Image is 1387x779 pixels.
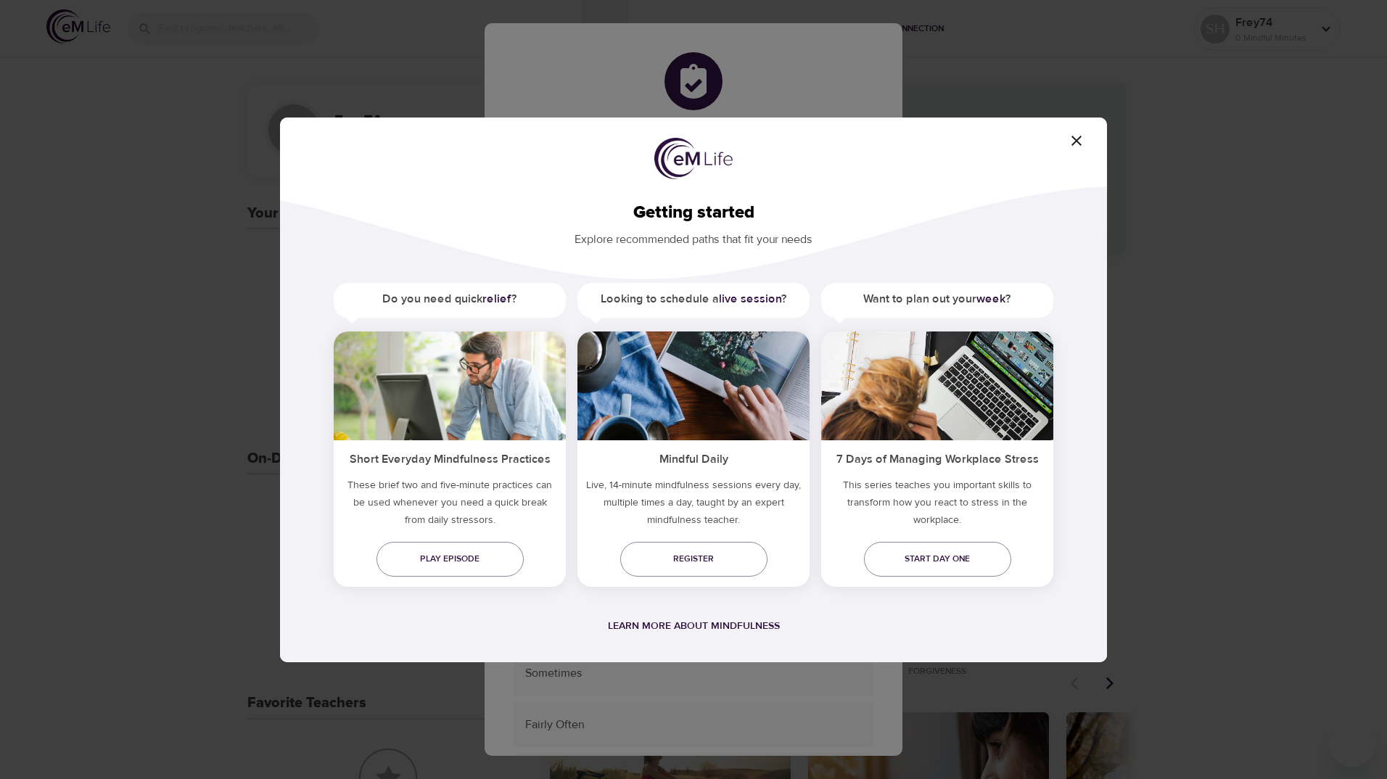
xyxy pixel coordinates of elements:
img: ims [577,331,810,440]
span: Register [632,551,756,566]
h5: Do you need quick ? [334,283,566,316]
h2: Getting started [303,202,1084,223]
h5: Want to plan out your ? [821,283,1053,316]
a: relief [482,292,511,306]
a: Register [620,542,767,577]
img: logo [654,138,733,180]
img: ims [821,331,1053,440]
p: Live, 14-minute mindfulness sessions every day, multiple times a day, taught by an expert mindful... [577,477,810,535]
a: Learn more about mindfulness [608,619,780,632]
h5: Short Everyday Mindfulness Practices [334,440,566,476]
h5: Looking to schedule a ? [577,283,810,316]
p: Explore recommended paths that fit your needs [303,223,1084,248]
a: week [976,292,1005,306]
img: ims [334,331,566,440]
h5: Mindful Daily [577,440,810,476]
h5: 7 Days of Managing Workplace Stress [821,440,1053,476]
span: Play episode [388,551,512,566]
a: Play episode [376,542,524,577]
a: live session [719,292,781,306]
p: This series teaches you important skills to transform how you react to stress in the workplace. [821,477,1053,535]
h5: These brief two and five-minute practices can be used whenever you need a quick break from daily ... [334,477,566,535]
a: Start day one [864,542,1011,577]
span: Start day one [876,551,1000,566]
